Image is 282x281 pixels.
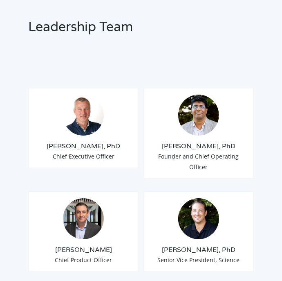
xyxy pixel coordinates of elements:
img: Sid-Selvaraj_Arima-Genomics.png [178,95,219,136]
img: Anthony-Schmitt_Arima-Genomics.png [178,198,219,239]
span: Senior Vice President, Science [157,256,239,264]
h3: [PERSON_NAME], PhD [150,142,247,151]
span: Chief Product Officer [55,256,112,264]
span: Chief Executive Officer [53,152,114,160]
span: Founder and Chief Operating Officer [158,152,239,171]
h3: [PERSON_NAME], PhD [150,245,247,254]
img: Tom-Willis.jpg [63,95,104,136]
h3: [PERSON_NAME] [35,245,132,254]
h3: [PERSON_NAME], PhD [35,142,132,151]
img: Chris-Roberts.jpg [63,198,104,239]
h2: Leadership Team [28,18,254,43]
